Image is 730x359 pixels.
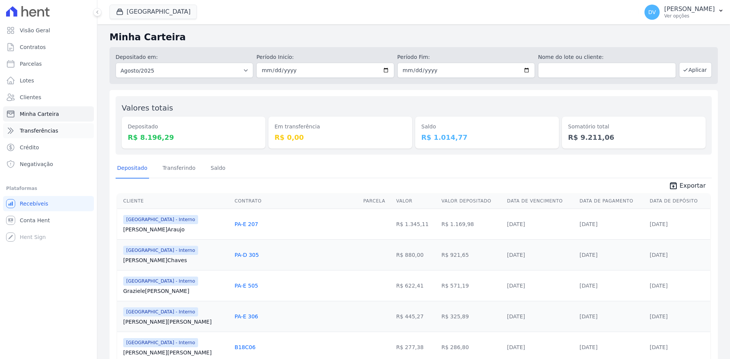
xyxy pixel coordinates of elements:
[20,160,53,168] span: Negativação
[438,301,504,332] td: R$ 325,89
[576,193,647,209] th: Data de Pagamento
[579,252,597,258] a: [DATE]
[232,193,360,209] th: Contrato
[538,53,676,61] label: Nome do lote ou cliente:
[235,283,258,289] a: PA-E 505
[3,73,94,88] a: Lotes
[256,53,394,61] label: Período Inicío:
[393,239,438,270] td: R$ 880,00
[3,196,94,211] a: Recebíveis
[235,221,258,227] a: PA-E 207
[438,193,504,209] th: Valor Depositado
[507,221,525,227] a: [DATE]
[122,103,173,112] label: Valores totais
[647,193,710,209] th: Data de Depósito
[3,140,94,155] a: Crédito
[579,283,597,289] a: [DATE]
[128,132,259,142] dd: R$ 8.196,29
[579,344,597,350] a: [DATE]
[360,193,393,209] th: Parcela
[421,132,553,142] dd: R$ 1.014,77
[3,56,94,71] a: Parcelas
[669,181,678,190] i: unarchive
[275,123,406,131] dt: Em transferência
[650,313,668,319] a: [DATE]
[393,193,438,209] th: Valor
[568,132,700,142] dd: R$ 9.211,06
[20,200,48,207] span: Recebíveis
[123,256,229,264] a: [PERSON_NAME]Chaves
[123,287,229,295] a: Graziele[PERSON_NAME]
[128,123,259,131] dt: Depositado
[648,9,656,15] span: DV
[3,213,94,228] a: Conta Hent
[650,283,668,289] a: [DATE]
[638,2,730,23] button: DV [PERSON_NAME] Ver opções
[235,313,258,319] a: PA-E 306
[664,5,715,13] p: [PERSON_NAME]
[116,159,149,179] a: Depositado
[275,132,406,142] dd: R$ 0,00
[579,221,597,227] a: [DATE]
[123,246,198,255] span: [GEOGRAPHIC_DATA] - Interno
[393,301,438,332] td: R$ 445,27
[3,40,94,55] a: Contratos
[397,53,535,61] label: Período Fim:
[393,270,438,301] td: R$ 622,41
[123,215,198,224] span: [GEOGRAPHIC_DATA] - Interno
[438,270,504,301] td: R$ 571,19
[507,344,525,350] a: [DATE]
[235,252,259,258] a: PA-D 305
[421,123,553,131] dt: Saldo
[117,193,232,209] th: Cliente
[507,313,525,319] a: [DATE]
[235,344,255,350] a: B18C06
[123,226,229,233] a: [PERSON_NAME]Araujo
[579,313,597,319] a: [DATE]
[393,209,438,239] td: R$ 1.345,11
[679,62,712,77] button: Aplicar
[123,307,198,316] span: [GEOGRAPHIC_DATA] - Interno
[20,77,34,84] span: Lotes
[438,239,504,270] td: R$ 921,65
[650,344,668,350] a: [DATE]
[209,159,227,179] a: Saldo
[664,13,715,19] p: Ver opções
[3,106,94,122] a: Minha Carteira
[20,43,46,51] span: Contratos
[20,127,58,134] span: Transferências
[161,159,197,179] a: Transferindo
[3,23,94,38] a: Visão Geral
[109,5,197,19] button: [GEOGRAPHIC_DATA]
[507,283,525,289] a: [DATE]
[123,338,198,347] span: [GEOGRAPHIC_DATA] - Interno
[663,181,712,192] a: unarchive Exportar
[20,60,42,68] span: Parcelas
[20,217,50,224] span: Conta Hent
[20,93,41,101] span: Clientes
[123,277,198,286] span: [GEOGRAPHIC_DATA] - Interno
[20,144,39,151] span: Crédito
[650,221,668,227] a: [DATE]
[650,252,668,258] a: [DATE]
[507,252,525,258] a: [DATE]
[20,27,50,34] span: Visão Geral
[438,209,504,239] td: R$ 1.169,98
[3,123,94,138] a: Transferências
[20,110,59,118] span: Minha Carteira
[123,349,229,356] a: [PERSON_NAME][PERSON_NAME]
[679,181,706,190] span: Exportar
[568,123,700,131] dt: Somatório total
[109,30,718,44] h2: Minha Carteira
[116,54,158,60] label: Depositado em:
[3,157,94,172] a: Negativação
[6,184,91,193] div: Plataformas
[3,90,94,105] a: Clientes
[123,318,229,326] a: [PERSON_NAME][PERSON_NAME]
[504,193,577,209] th: Data de Vencimento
